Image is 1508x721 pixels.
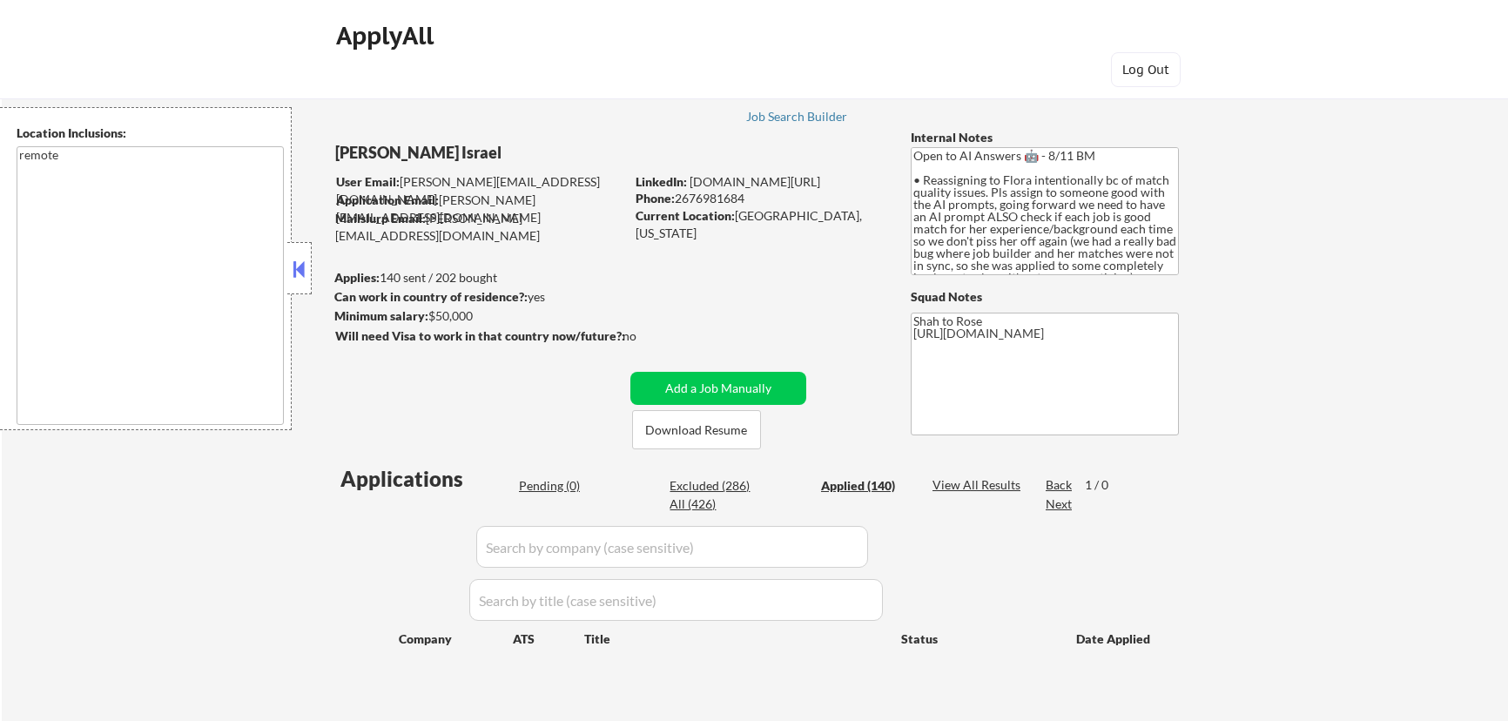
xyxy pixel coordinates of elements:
[336,174,400,189] strong: User Email:
[334,307,624,325] div: $50,000
[911,129,1179,146] div: Internal Notes
[670,477,757,495] div: Excluded (286)
[513,630,584,648] div: ATS
[334,270,380,285] strong: Applies:
[519,477,606,495] div: Pending (0)
[1085,476,1125,494] div: 1 / 0
[336,192,624,226] div: [PERSON_NAME][EMAIL_ADDRESS][DOMAIN_NAME]
[335,328,625,343] strong: Will need Visa to work in that country now/future?:
[584,630,885,648] div: Title
[690,174,820,189] a: [DOMAIN_NAME][URL]
[334,269,624,286] div: 140 sent / 202 bought
[1046,476,1074,494] div: Back
[335,211,426,226] strong: Mailslurp Email:
[1111,52,1181,87] button: Log Out
[636,208,735,223] strong: Current Location:
[336,21,439,51] div: ApplyAll
[1046,495,1074,513] div: Next
[336,192,439,207] strong: Application Email:
[632,410,761,449] button: Download Resume
[336,173,624,207] div: [PERSON_NAME][EMAIL_ADDRESS][DOMAIN_NAME]
[636,174,687,189] strong: LinkedIn:
[911,288,1179,306] div: Squad Notes
[334,289,528,304] strong: Can work in country of residence?:
[334,288,619,306] div: yes
[901,623,1051,654] div: Status
[746,110,848,127] a: Job Search Builder
[670,495,757,513] div: All (426)
[932,476,1026,494] div: View All Results
[17,125,285,142] div: Location Inclusions:
[821,477,908,495] div: Applied (140)
[636,190,882,207] div: 2676981684
[623,327,672,345] div: no
[1076,630,1153,648] div: Date Applied
[334,308,428,323] strong: Minimum salary:
[476,526,868,568] input: Search by company (case sensitive)
[399,630,513,648] div: Company
[335,210,624,244] div: [PERSON_NAME][EMAIL_ADDRESS][DOMAIN_NAME]
[335,142,693,164] div: [PERSON_NAME] Israel
[340,468,513,489] div: Applications
[636,207,882,241] div: [GEOGRAPHIC_DATA], [US_STATE]
[630,372,806,405] button: Add a Job Manually
[469,579,883,621] input: Search by title (case sensitive)
[746,111,848,123] div: Job Search Builder
[636,191,675,206] strong: Phone:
